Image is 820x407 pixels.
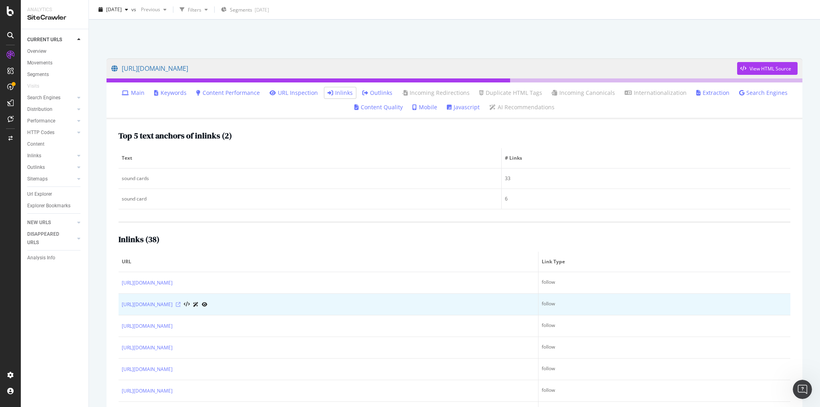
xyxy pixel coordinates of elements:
[269,89,318,97] a: URL Inspection
[27,6,82,13] div: Analytics
[750,65,791,72] div: View HTML Source
[625,89,687,97] a: Internationalization
[27,105,52,114] div: Distribution
[27,13,82,22] div: SiteCrawler
[111,58,737,78] a: [URL][DOMAIN_NAME]
[505,154,785,162] span: # Links
[119,235,159,244] h2: Inlinks ( 38 )
[27,94,60,102] div: Search Engines
[27,254,83,262] a: Analysis Info
[27,47,83,56] a: Overview
[27,105,75,114] a: Distribution
[255,6,269,13] div: [DATE]
[122,258,533,265] span: URL
[122,387,173,395] a: [URL][DOMAIN_NAME]
[539,294,790,315] td: follow
[27,36,75,44] a: CURRENT URLS
[230,6,252,13] span: Segments
[793,380,812,399] iframe: Intercom live chat
[539,272,790,294] td: follow
[176,302,181,307] a: Visit Online Page
[27,94,75,102] a: Search Engines
[539,315,790,337] td: follow
[27,190,83,198] a: Url Explorer
[184,302,190,307] button: View HTML Source
[27,230,75,247] a: DISAPPEARED URLS
[737,62,798,75] button: View HTML Source
[542,258,785,265] span: Link Type
[27,219,51,227] div: NEW URLS
[193,300,199,309] a: AI Url Details
[27,47,46,56] div: Overview
[27,140,44,148] div: Content
[539,337,790,359] td: follow
[27,70,49,79] div: Segments
[122,344,173,352] a: [URL][DOMAIN_NAME]
[739,89,788,97] a: Search Engines
[447,103,480,111] a: Javascript
[122,365,173,373] a: [URL][DOMAIN_NAME]
[27,59,83,67] a: Movements
[27,202,83,210] a: Explorer Bookmarks
[218,3,272,16] button: Segments[DATE]
[27,175,75,183] a: Sitemaps
[489,103,555,111] a: AI Recommendations
[539,359,790,380] td: follow
[27,254,55,262] div: Analysis Info
[27,117,75,125] a: Performance
[122,154,496,162] span: Text
[95,3,131,16] button: [DATE]
[122,89,145,97] a: Main
[696,89,730,97] a: Extraction
[552,89,615,97] a: Incoming Canonicals
[27,82,39,90] div: Visits
[27,152,75,160] a: Inlinks
[106,6,122,13] span: 2025 Aug. 12th
[27,82,47,90] a: Visits
[177,3,211,16] button: Filters
[27,175,48,183] div: Sitemaps
[188,6,201,13] div: Filters
[27,140,83,148] a: Content
[27,59,52,67] div: Movements
[539,380,790,402] td: follow
[479,89,542,97] a: Duplicate HTML Tags
[138,3,170,16] button: Previous
[154,89,187,97] a: Keywords
[412,103,437,111] a: Mobile
[119,131,232,140] h2: Top 5 text anchors of inlinks ( 2 )
[202,300,207,309] a: URL Inspection
[131,6,138,13] span: vs
[27,219,75,227] a: NEW URLS
[27,128,54,137] div: HTTP Codes
[27,152,41,160] div: Inlinks
[122,279,173,287] a: [URL][DOMAIN_NAME]
[27,202,70,210] div: Explorer Bookmarks
[122,195,498,202] div: sound card
[138,6,160,13] span: Previous
[505,175,787,182] div: 33
[27,163,75,172] a: Outlinks
[27,70,83,79] a: Segments
[362,89,392,97] a: Outlinks
[196,89,260,97] a: Content Performance
[27,163,45,172] div: Outlinks
[122,322,173,330] a: [URL][DOMAIN_NAME]
[354,103,403,111] a: Content Quality
[505,195,787,202] div: 6
[27,117,55,125] div: Performance
[27,128,75,137] a: HTTP Codes
[402,89,470,97] a: Incoming Redirections
[122,301,173,309] a: [URL][DOMAIN_NAME]
[122,175,498,182] div: sound cards
[328,89,353,97] a: Inlinks
[27,36,62,44] div: CURRENT URLS
[27,230,68,247] div: DISAPPEARED URLS
[27,190,52,198] div: Url Explorer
